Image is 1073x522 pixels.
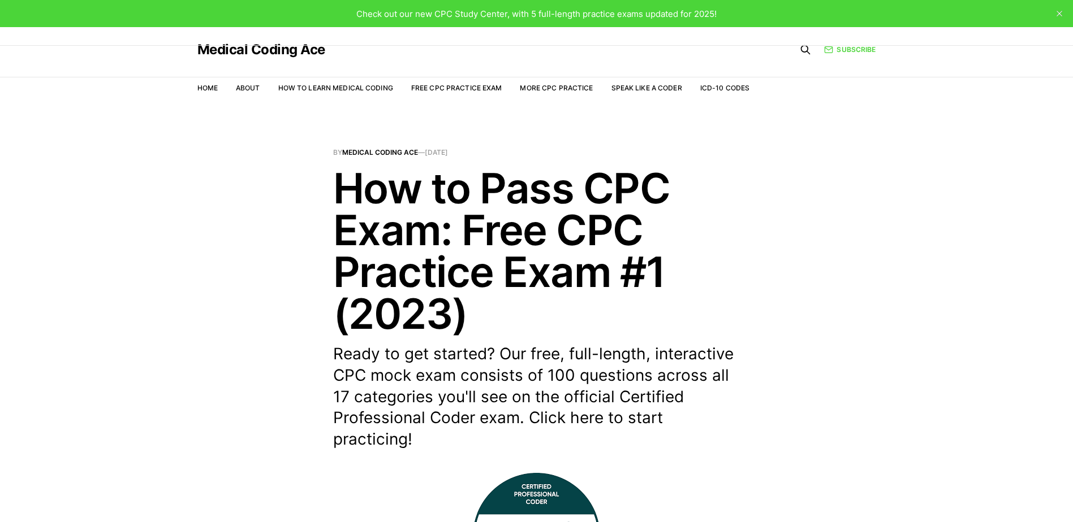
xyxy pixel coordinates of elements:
[197,84,218,92] a: Home
[411,84,502,92] a: Free CPC Practice Exam
[824,44,876,55] a: Subscribe
[889,467,1073,522] iframe: portal-trigger
[356,8,717,19] span: Check out our new CPC Study Center, with 5 full-length practice exams updated for 2025!
[333,167,740,334] h1: How to Pass CPC Exam: Free CPC Practice Exam #1 (2023)
[520,84,593,92] a: More CPC Practice
[278,84,393,92] a: How to Learn Medical Coding
[333,343,740,450] p: Ready to get started? Our free, full-length, interactive CPC mock exam consists of 100 questions ...
[700,84,749,92] a: ICD-10 Codes
[236,84,260,92] a: About
[342,148,418,156] a: Medical Coding Ace
[611,84,682,92] a: Speak Like a Coder
[333,149,740,156] span: By —
[1050,5,1068,23] button: close
[197,43,325,56] a: Medical Coding Ace
[425,148,448,156] time: [DATE]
